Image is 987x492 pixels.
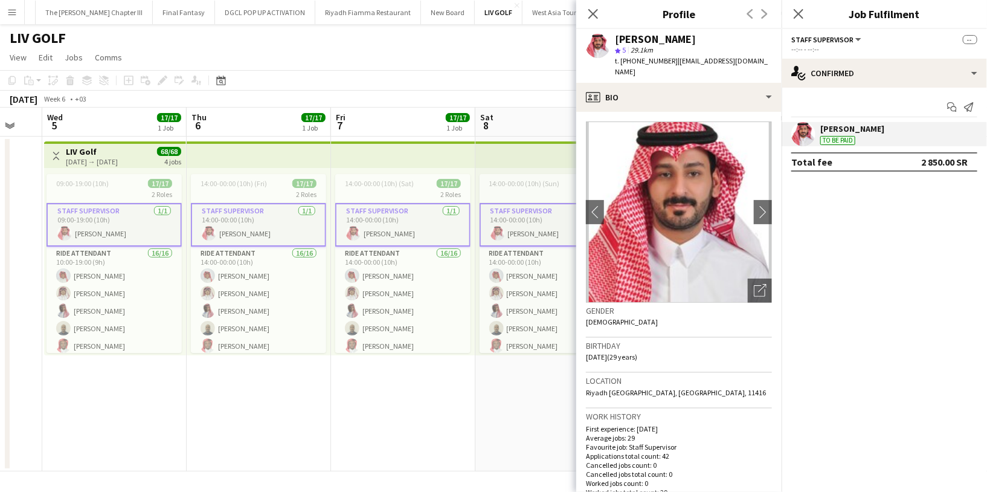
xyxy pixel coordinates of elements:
h3: Gender [586,305,772,316]
p: Cancelled jobs total count: 0 [586,470,772,479]
span: 29.1km [628,45,655,54]
span: 14:00-00:00 (10h) (Sun) [489,179,560,188]
button: Staff Supervisor [791,35,863,44]
img: Crew avatar or photo [586,121,772,303]
div: 1 Job [158,123,181,132]
h3: LIV Golf [66,146,118,157]
app-job-card: 14:00-00:00 (10h) (Sun)17/172 RolesStaff Supervisor1/114:00-00:00 (10h)[PERSON_NAME]Ride Attendan... [480,174,615,353]
app-job-card: 09:00-19:00 (10h)17/172 RolesStaff Supervisor1/109:00-19:00 (10h)[PERSON_NAME]Ride Attendant16/16... [47,174,182,353]
h3: Job Fulfilment [782,6,987,22]
h3: Profile [576,6,782,22]
span: 17/17 [437,179,461,188]
span: 2 Roles [440,190,461,199]
span: 2 Roles [296,190,317,199]
p: Applications total count: 42 [586,452,772,461]
span: Thu [191,112,207,123]
p: First experience: [DATE] [586,424,772,433]
app-card-role: Staff Supervisor1/114:00-00:00 (10h)[PERSON_NAME] [480,203,615,247]
button: The [PERSON_NAME] Chapter III [36,1,153,24]
div: 1 Job [446,123,469,132]
span: 17/17 [301,113,326,122]
span: Jobs [65,52,83,63]
div: +03 [75,94,86,103]
button: Final Fantasy [153,1,215,24]
h3: Location [586,375,772,386]
app-job-card: 14:00-00:00 (10h) (Fri)17/172 RolesStaff Supervisor1/114:00-00:00 (10h)[PERSON_NAME]Ride Attendan... [191,174,326,353]
span: 6 [190,118,207,132]
div: --:-- - --:-- [791,45,977,54]
h1: LIV GOLF [10,29,66,47]
h3: Work history [586,411,772,422]
span: Comms [95,52,122,63]
button: DGCL POP UP ACTIVATION [215,1,315,24]
span: [DATE] (29 years) [586,352,637,361]
span: Wed [47,112,63,123]
span: | [EMAIL_ADDRESS][DOMAIN_NAME] [615,56,768,76]
span: 17/17 [292,179,317,188]
app-card-role: Staff Supervisor1/109:00-19:00 (10h)[PERSON_NAME] [47,203,182,247]
div: [PERSON_NAME] [820,123,884,134]
span: 17/17 [148,179,172,188]
span: 5 [622,45,626,54]
span: 14:00-00:00 (10h) (Sat) [345,179,414,188]
a: View [5,50,31,65]
span: Week 6 [40,94,70,103]
span: Riyadh [GEOGRAPHIC_DATA], [GEOGRAPHIC_DATA], 11416 [586,388,766,397]
app-job-card: 14:00-00:00 (10h) (Sat)17/172 RolesStaff Supervisor1/114:00-00:00 (10h)[PERSON_NAME]Ride Attendan... [335,174,471,353]
span: Edit [39,52,53,63]
span: 14:00-00:00 (10h) (Fri) [201,179,267,188]
span: -- [963,35,977,44]
div: To be paid [820,136,855,145]
div: Bio [576,83,782,112]
button: West Asia Tournament [522,1,612,24]
span: 7 [334,118,346,132]
span: 09:00-19:00 (10h) [56,179,109,188]
span: 5 [45,118,63,132]
a: Edit [34,50,57,65]
span: 17/17 [157,113,181,122]
app-card-role: Staff Supervisor1/114:00-00:00 (10h)[PERSON_NAME] [335,203,471,247]
span: 8 [478,118,494,132]
div: Open photos pop-in [748,279,772,303]
span: Fri [336,112,346,123]
div: 2 850.00 SR [921,156,968,168]
div: [DATE] → [DATE] [66,157,118,166]
p: Cancelled jobs count: 0 [586,461,772,470]
div: Confirmed [782,59,987,88]
p: Favourite job: Staff Supervisor [586,442,772,452]
span: View [10,52,27,63]
span: 2 Roles [152,190,172,199]
button: LIV GOLF [475,1,522,24]
div: 4 jobs [164,156,181,166]
div: Total fee [791,156,832,168]
h3: Birthday [586,340,772,351]
button: Riyadh Fiamma Restaurant [315,1,421,24]
div: [PERSON_NAME] [615,34,696,45]
span: Staff Supervisor [791,35,854,44]
span: 68/68 [157,147,181,156]
div: [DATE] [10,93,37,105]
app-card-role: Staff Supervisor1/114:00-00:00 (10h)[PERSON_NAME] [191,203,326,247]
button: New Board [421,1,475,24]
span: [DEMOGRAPHIC_DATA] [586,317,658,326]
div: 1 Job [302,123,325,132]
p: Worked jobs count: 0 [586,479,772,488]
span: t. [PHONE_NUMBER] [615,56,678,65]
span: Sat [480,112,494,123]
a: Comms [90,50,127,65]
p: Average jobs: 29 [586,433,772,442]
span: 17/17 [446,113,470,122]
a: Jobs [60,50,88,65]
